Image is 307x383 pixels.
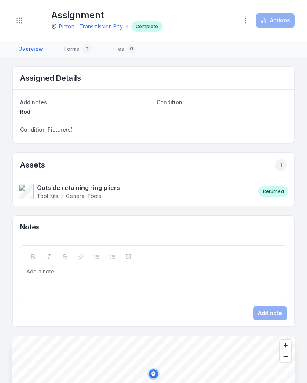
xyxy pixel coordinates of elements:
[37,192,58,200] span: Tool Kits
[51,9,163,21] h1: Assignment
[157,99,182,105] span: Condition
[20,222,40,232] h3: Notes
[37,183,120,192] strong: Outside retaining ring pliers
[258,186,288,197] div: Returned
[59,23,123,30] a: Picton - Transmission Bay
[280,340,291,351] button: Zoom in
[82,44,91,53] div: 0
[12,13,27,28] button: Toggle navigation
[66,192,101,200] span: General Tools
[20,108,30,115] span: Rod
[280,351,291,362] button: Zoom out
[127,44,136,53] div: 0
[107,41,142,57] a: Files0
[20,99,47,105] span: Add notes
[12,41,49,57] a: Overview
[20,126,73,133] span: Condition Picture(s)
[275,159,287,171] div: 1
[20,73,81,83] h2: Assigned Details
[58,41,97,57] a: Forms0
[20,159,287,171] h2: Assets
[19,183,251,200] a: Outside retaining ring pliersTool KitsGeneral Tools
[131,21,163,32] div: Complete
